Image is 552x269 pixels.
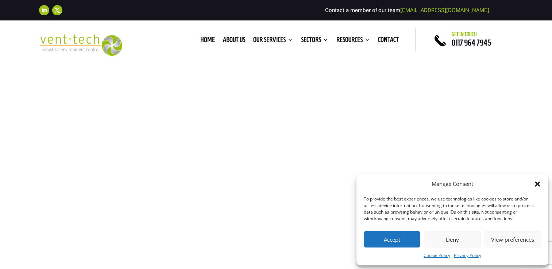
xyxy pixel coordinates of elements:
[200,37,215,45] a: Home
[534,180,541,188] div: Close dialog
[424,251,450,260] a: Cookie Policy
[336,37,370,45] a: Resources
[452,38,491,47] a: 0117 964 7945
[301,37,328,45] a: Sectors
[253,37,293,45] a: Our Services
[52,5,62,15] a: Follow on X
[454,251,481,260] a: Privacy Policy
[378,37,399,45] a: Contact
[39,5,49,15] a: Follow on LinkedIn
[364,196,540,222] div: To provide the best experiences, we use technologies like cookies to store and/or access device i...
[223,37,245,45] a: About us
[485,231,541,247] button: View preferences
[325,7,489,13] span: Contact a member of our team
[432,180,473,188] div: Manage Consent
[364,231,420,247] button: Accept
[424,231,480,247] button: Deny
[452,31,477,37] span: Get in touch
[400,7,489,13] a: [EMAIL_ADDRESS][DOMAIN_NAME]
[39,34,123,56] img: 2023-09-27T08_35_16.549ZVENT-TECH---Clear-background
